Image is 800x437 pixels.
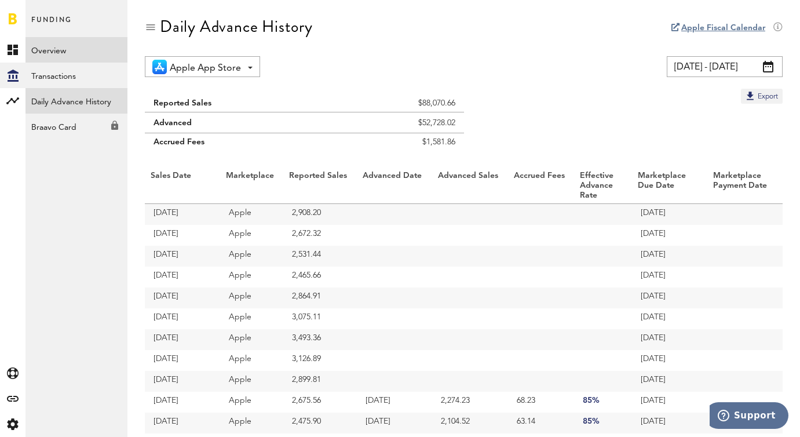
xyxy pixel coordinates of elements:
[283,371,357,392] td: 2,899.81
[145,350,220,371] td: [DATE]
[330,89,463,112] td: $88,070.66
[574,168,632,204] th: Effective Advance Rate
[145,168,220,204] th: Sales Date
[220,287,283,308] td: Apple
[25,88,127,114] a: Daily Advance History
[574,413,632,434] td: 85%
[145,308,220,329] td: [DATE]
[152,60,167,74] img: 21.png
[220,246,283,267] td: Apple
[632,225,707,246] td: [DATE]
[432,392,508,413] td: 2,274.23
[283,267,357,287] td: 2,465.66
[508,413,574,434] td: 63.14
[283,287,357,308] td: 2,864.91
[145,112,330,133] td: Advanced
[283,392,357,413] td: 2,675.56
[681,24,765,32] a: Apple Fiscal Calendar
[220,371,283,392] td: Apple
[145,329,220,350] td: [DATE]
[283,329,357,350] td: 3,493.36
[632,392,707,413] td: [DATE]
[632,267,707,287] td: [DATE]
[283,225,357,246] td: 2,672.32
[283,308,357,329] td: 3,075.11
[220,350,283,371] td: Apple
[25,37,127,63] a: Overview
[330,112,463,133] td: $52,728.02
[632,308,707,329] td: [DATE]
[432,168,508,204] th: Advanced Sales
[574,392,632,413] td: 85%
[220,392,283,413] td: Apple
[145,204,220,225] td: [DATE]
[145,267,220,287] td: [DATE]
[707,168,783,204] th: Marketplace Payment Date
[25,114,127,134] div: Braavo Card
[330,133,463,157] td: $1,581.86
[145,246,220,267] td: [DATE]
[25,63,127,88] a: Transactions
[220,225,283,246] td: Apple
[508,168,574,204] th: Accrued Fees
[145,371,220,392] td: [DATE]
[632,329,707,350] td: [DATE]
[220,267,283,287] td: Apple
[283,413,357,434] td: 2,475.90
[145,413,220,434] td: [DATE]
[632,413,707,434] td: [DATE]
[357,168,432,204] th: Advanced Date
[220,168,283,204] th: Marketplace
[283,350,357,371] td: 3,126.89
[632,350,707,371] td: [DATE]
[145,287,220,308] td: [DATE]
[741,89,783,104] button: Export
[220,329,283,350] td: Apple
[220,308,283,329] td: Apple
[710,402,788,431] iframe: Opens a widget where you can find more information
[283,204,357,225] td: 2,908.20
[357,413,432,434] td: [DATE]
[632,168,707,204] th: Marketplace Due Date
[160,17,313,36] div: Daily Advance History
[632,287,707,308] td: [DATE]
[744,90,756,101] img: Export
[220,413,283,434] td: Apple
[31,13,72,37] span: Funding
[145,133,330,157] td: Accrued Fees
[432,413,508,434] td: 2,104.52
[145,392,220,413] td: [DATE]
[632,204,707,225] td: [DATE]
[145,225,220,246] td: [DATE]
[632,371,707,392] td: [DATE]
[357,392,432,413] td: [DATE]
[283,168,357,204] th: Reported Sales
[145,89,330,112] td: Reported Sales
[508,392,574,413] td: 68.23
[632,246,707,267] td: [DATE]
[220,204,283,225] td: Apple
[170,59,241,78] span: Apple App Store
[283,246,357,267] td: 2,531.44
